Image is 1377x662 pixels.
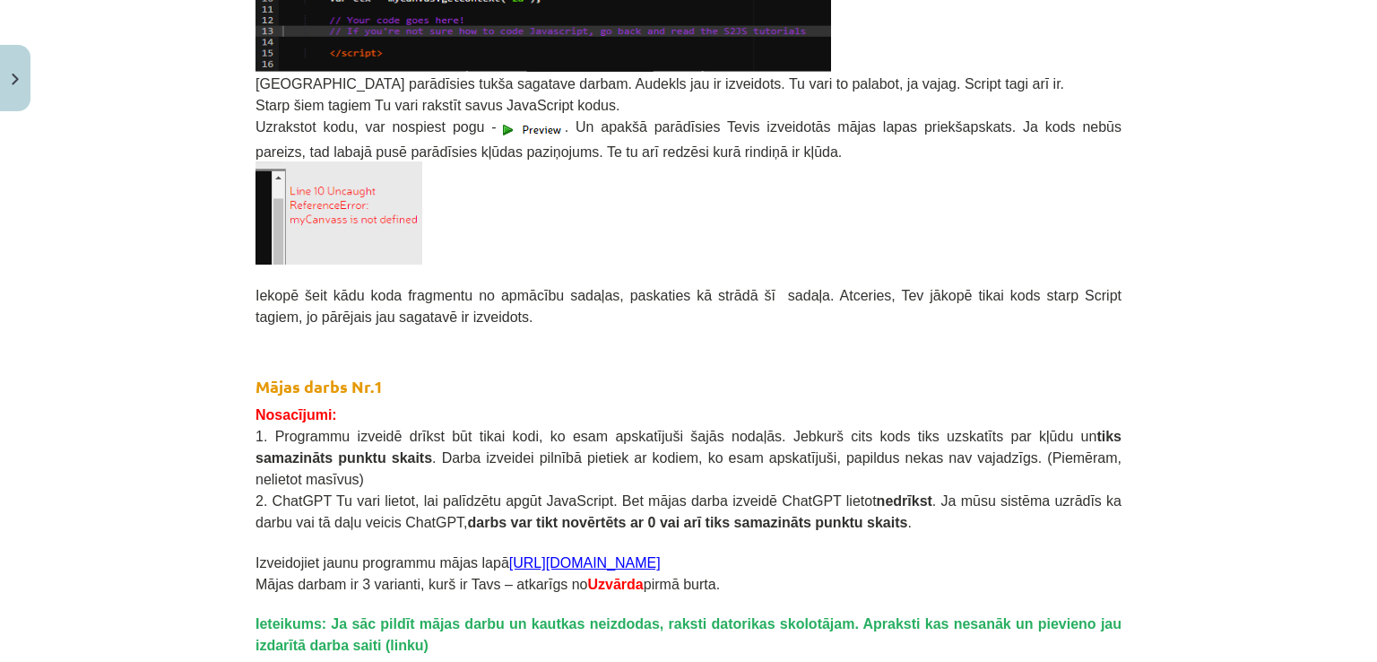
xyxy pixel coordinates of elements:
[255,429,1122,487] span: 1. Programmu izveidē drīkst būt tikai kodi, ko esam apskatījuši šajās nodaļās. Jebkurš cits kods ...
[255,616,1122,653] span: Ieteikums: Ja sāc pildīt mājas darbu un kautkas neizdodas, raksti datorikas skolotājam. Apraksti ...
[255,76,1064,91] span: [GEOGRAPHIC_DATA] parādīsies tukša sagatave darbam. Audekls jau ir izveidots. Tu vari to palabot,...
[255,288,1122,325] span: Iekopē šeit kādu koda fragmentu no apmācību sadaļas, paskaties kā strādā šī sadaļa. Atceries, Tev...
[877,493,932,509] b: nedrīkst
[588,577,644,592] span: Uzvārda
[255,577,720,592] span: Mājas darbam ir 3 varianti, kurš ir Tavs – atkarīgs no pirmā burta.
[509,555,661,571] a: [URL][DOMAIN_NAME]
[255,555,661,571] span: Izveidojiet jaunu programmu mājas lapā
[255,119,1122,160] span: Uzrakstot kodu, var nospiest pogu - . Un apakšā parādīsies Tevis izveidotās mājas lapas priekšaps...
[255,98,619,113] span: Starp šiem tagiem Tu vari rakstīt savus JavaScript kodus.
[255,407,337,422] span: Nosacījumi:
[255,161,422,265] img: Attēls, kurā ir teksts, fonts, dizains, viedtālrunis Apraksts ģenerēts automātiski
[255,493,1122,530] span: 2. ChatGPT Tu vari lietot, lai palīdzētu apgūt JavaScript. Bet mājas darba izveidē ChatGPT lietot...
[468,515,908,530] b: darbs var tikt novērtēts ar 0 vai arī tiks samazināts punktu skaits
[255,376,383,396] strong: Mājas darbs Nr.1
[12,74,19,85] img: icon-close-lesson-0947bae3869378f0d4975bcd49f059093ad1ed9edebbc8119c70593378902aed.svg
